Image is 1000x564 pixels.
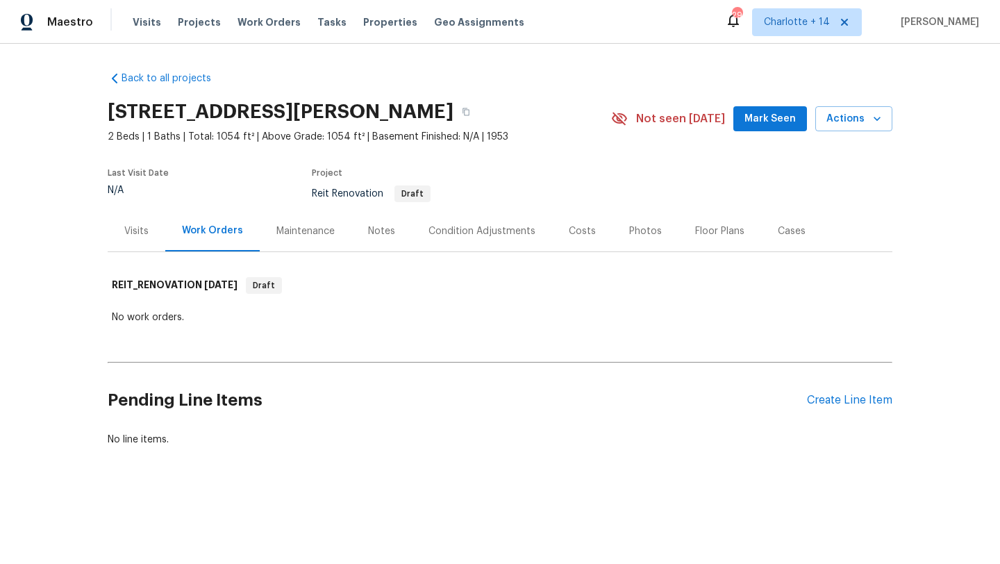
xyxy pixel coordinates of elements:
[133,15,161,29] span: Visits
[428,224,535,238] div: Condition Adjustments
[636,112,725,126] span: Not seen [DATE]
[826,110,881,128] span: Actions
[807,394,892,407] div: Create Line Item
[732,8,742,22] div: 290
[276,224,335,238] div: Maintenance
[317,17,347,27] span: Tasks
[108,433,892,447] div: No line items.
[363,15,417,29] span: Properties
[182,224,243,238] div: Work Orders
[895,15,979,29] span: [PERSON_NAME]
[47,15,93,29] span: Maestro
[237,15,301,29] span: Work Orders
[396,190,429,198] span: Draft
[629,224,662,238] div: Photos
[434,15,524,29] span: Geo Assignments
[108,72,241,85] a: Back to all projects
[112,310,888,324] div: No work orders.
[124,224,149,238] div: Visits
[744,110,796,128] span: Mark Seen
[108,169,169,177] span: Last Visit Date
[569,224,596,238] div: Costs
[764,15,830,29] span: Charlotte + 14
[108,368,807,433] h2: Pending Line Items
[312,189,431,199] span: Reit Renovation
[733,106,807,132] button: Mark Seen
[368,224,395,238] div: Notes
[815,106,892,132] button: Actions
[178,15,221,29] span: Projects
[108,130,611,144] span: 2 Beds | 1 Baths | Total: 1054 ft² | Above Grade: 1054 ft² | Basement Finished: N/A | 1953
[778,224,806,238] div: Cases
[108,105,453,119] h2: [STREET_ADDRESS][PERSON_NAME]
[453,99,478,124] button: Copy Address
[108,263,892,308] div: REIT_RENOVATION [DATE]Draft
[312,169,342,177] span: Project
[695,224,744,238] div: Floor Plans
[204,280,237,290] span: [DATE]
[108,185,169,195] div: N/A
[247,279,281,292] span: Draft
[112,277,237,294] h6: REIT_RENOVATION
